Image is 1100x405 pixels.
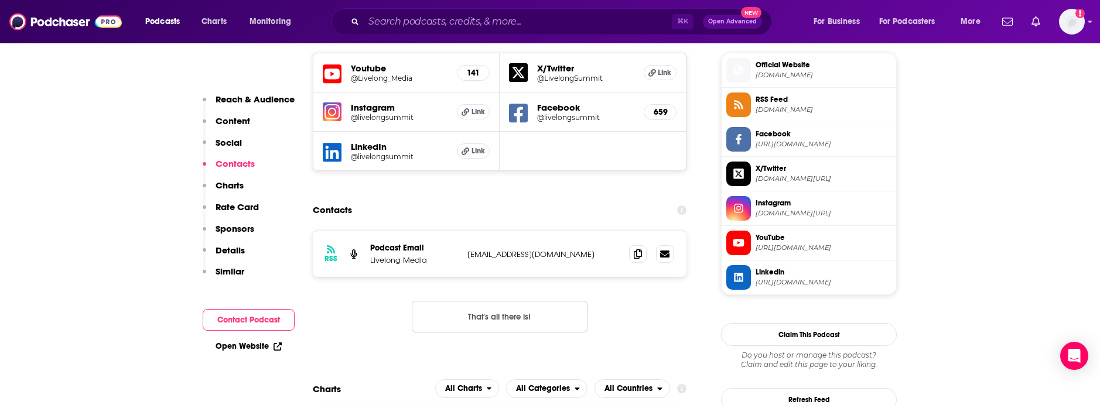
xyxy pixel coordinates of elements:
[467,249,620,259] p: [EMAIL_ADDRESS][DOMAIN_NAME]
[9,11,122,33] img: Podchaser - Follow, Share and Rate Podcasts
[756,278,891,287] span: https://www.linkedin.com/company/livelongsummit
[756,174,891,183] span: twitter.com/LivelongSummit
[537,63,634,74] h5: X/Twitter
[351,74,447,83] a: @Livelong_Media
[756,198,891,208] span: Instagram
[216,137,242,148] p: Social
[351,141,447,152] h5: LinkedIn
[658,68,671,77] span: Link
[1027,12,1045,32] a: Show notifications dropdown
[472,107,485,116] span: Link
[726,58,891,83] a: Official Website[DOMAIN_NAME]
[351,102,447,113] h5: Instagram
[756,105,891,114] span: anchor.fm
[741,7,762,18] span: New
[756,60,891,70] span: Official Website
[201,13,227,30] span: Charts
[952,12,995,31] button: open menu
[241,12,306,31] button: open menu
[726,196,891,221] a: Instagram[DOMAIN_NAME][URL]
[203,137,242,159] button: Social
[457,143,490,159] a: Link
[756,71,891,80] span: livelongmedia.com
[756,232,891,243] span: YouTube
[726,231,891,255] a: YouTube[URL][DOMAIN_NAME]
[708,19,757,25] span: Open Advanced
[506,379,587,398] h2: Categories
[216,266,244,277] p: Similar
[726,162,891,186] a: X/Twitter[DOMAIN_NAME][URL]
[216,158,255,169] p: Contacts
[814,13,860,30] span: For Business
[216,115,250,126] p: Content
[435,379,500,398] h2: Platforms
[472,146,485,156] span: Link
[726,127,891,152] a: Facebook[URL][DOMAIN_NAME]
[756,129,891,139] span: Facebook
[457,104,490,119] a: Link
[604,385,653,393] span: All Countries
[145,13,180,30] span: Podcasts
[137,12,195,31] button: open menu
[595,379,670,398] button: open menu
[445,385,482,393] span: All Charts
[537,74,634,83] a: @LivelongSummit
[756,163,891,174] span: X/Twitter
[1059,9,1085,35] button: Show profile menu
[756,94,891,105] span: RSS Feed
[879,13,935,30] span: For Podcasters
[203,309,295,331] button: Contact Podcast
[203,245,245,266] button: Details
[1075,9,1085,18] svg: Add a profile image
[595,379,670,398] h2: Countries
[412,301,587,332] button: Nothing here.
[250,13,291,30] span: Monitoring
[435,379,500,398] button: open menu
[351,63,447,74] h5: Youtube
[216,223,254,234] p: Sponsors
[756,243,891,252] span: https://www.youtube.com/@Livelong_Media
[216,94,295,105] p: Reach & Audience
[351,152,447,161] a: @livelongsummit
[805,12,874,31] button: open menu
[644,65,677,80] a: Link
[756,209,891,218] span: instagram.com/livelongsummit
[467,68,480,78] h5: 141
[216,341,282,351] a: Open Website
[721,351,897,369] div: Claim and edit this page to your liking.
[1059,9,1085,35] img: User Profile
[506,379,587,398] button: open menu
[537,113,634,122] a: @livelongsummit
[364,12,672,31] input: Search podcasts, credits, & more...
[1059,9,1085,35] span: Logged in as high10media
[203,223,254,245] button: Sponsors
[323,102,341,121] img: iconImage
[203,201,259,223] button: Rate Card
[313,199,352,221] h2: Contacts
[203,115,250,137] button: Content
[721,351,897,360] span: Do you host or manage this podcast?
[203,94,295,115] button: Reach & Audience
[961,13,981,30] span: More
[216,245,245,256] p: Details
[721,323,897,346] button: Claim This Podcast
[537,102,634,113] h5: Facebook
[872,12,952,31] button: open menu
[203,180,244,201] button: Charts
[370,255,458,265] p: Livelong Media
[726,92,891,117] a: RSS Feed[DOMAIN_NAME]
[1060,342,1088,370] div: Open Intercom Messenger
[516,385,570,393] span: All Categories
[756,140,891,149] span: https://www.facebook.com/livelongsummit
[672,14,694,29] span: ⌘ K
[203,158,255,180] button: Contacts
[726,265,891,290] a: Linkedin[URL][DOMAIN_NAME]
[343,8,783,35] div: Search podcasts, credits, & more...
[313,383,341,394] h2: Charts
[756,267,891,277] span: Linkedin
